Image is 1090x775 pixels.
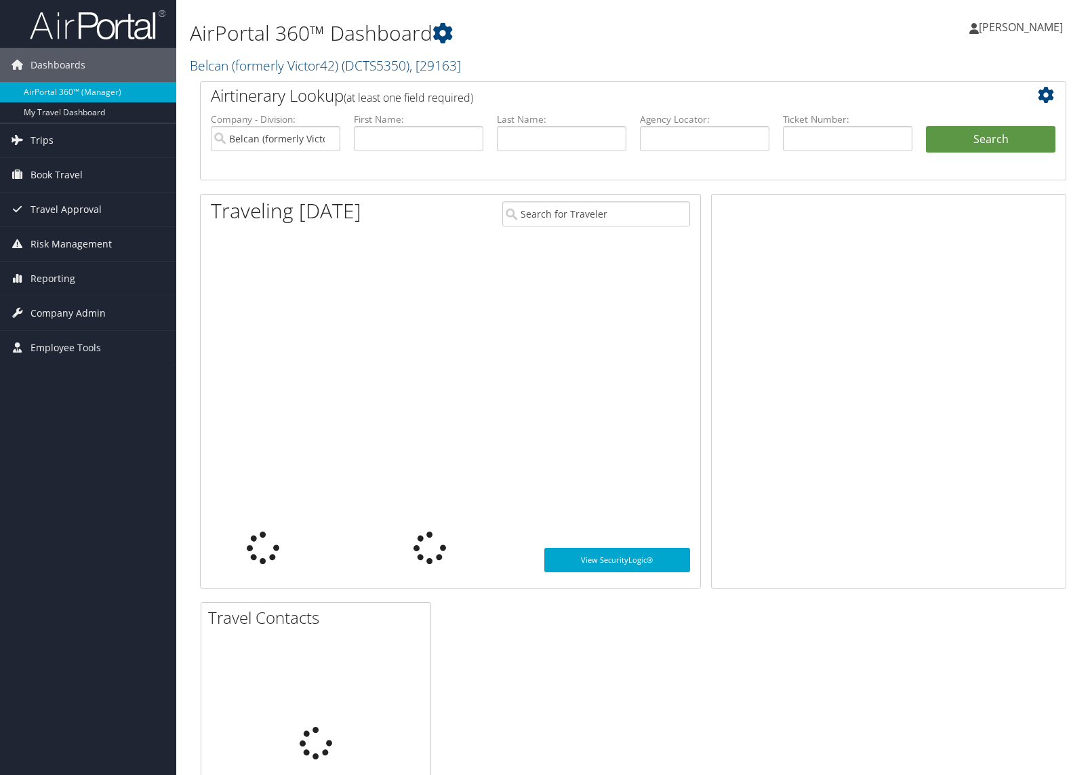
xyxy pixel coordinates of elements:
[31,262,75,296] span: Reporting
[926,126,1055,153] button: Search
[30,9,165,41] img: airportal-logo.png
[31,48,85,82] span: Dashboards
[208,606,430,629] h2: Travel Contacts
[31,193,102,226] span: Travel Approval
[342,56,409,75] span: ( DCTS5350 )
[211,113,340,126] label: Company - Division:
[969,7,1076,47] a: [PERSON_NAME]
[31,123,54,157] span: Trips
[31,331,101,365] span: Employee Tools
[344,90,473,105] span: (at least one field required)
[31,227,112,261] span: Risk Management
[640,113,769,126] label: Agency Locator:
[544,548,691,572] a: View SecurityLogic®
[409,56,461,75] span: , [ 29163 ]
[211,84,984,107] h2: Airtinerary Lookup
[190,19,781,47] h1: AirPortal 360™ Dashboard
[783,113,912,126] label: Ticket Number:
[31,158,83,192] span: Book Travel
[354,113,483,126] label: First Name:
[211,197,361,225] h1: Traveling [DATE]
[497,113,626,126] label: Last Name:
[502,201,690,226] input: Search for Traveler
[190,56,461,75] a: Belcan (formerly Victor42)
[979,20,1063,35] span: [PERSON_NAME]
[31,296,106,330] span: Company Admin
